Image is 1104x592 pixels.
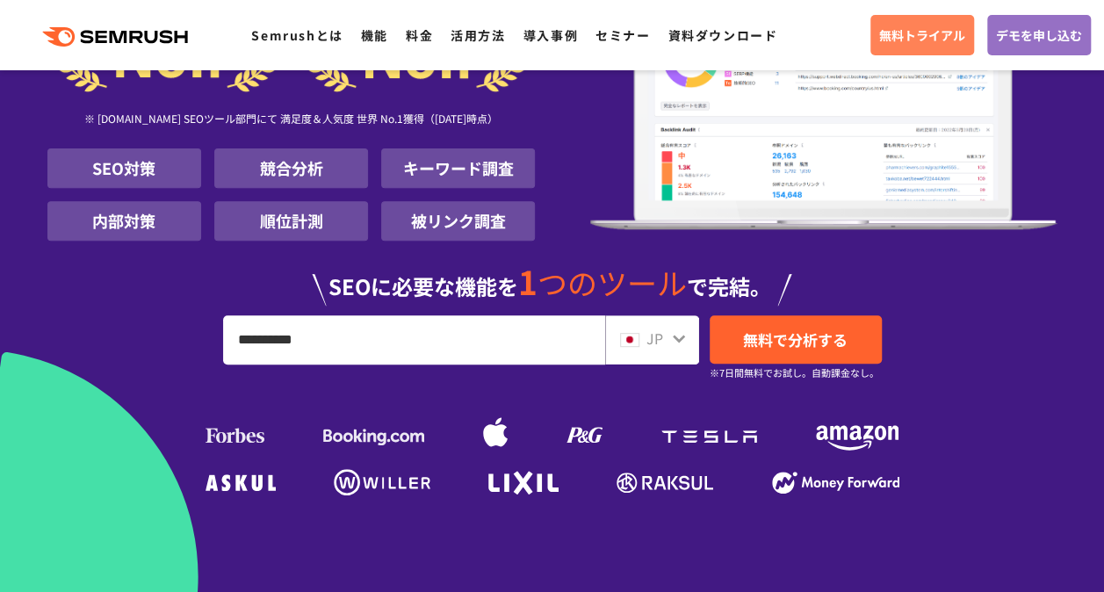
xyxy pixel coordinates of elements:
[743,328,848,350] span: 無料で分析する
[381,201,535,241] li: 被リンク調査
[870,15,974,55] a: 無料トライアル
[214,148,368,188] li: 競合分析
[381,148,535,188] li: キーワード調査
[667,26,777,44] a: 資料ダウンロード
[47,92,536,148] div: ※ [DOMAIN_NAME] SEOツール部門にて 満足度＆人気度 世界 No.1獲得（[DATE]時点）
[687,271,771,301] span: で完結。
[595,26,650,44] a: セミナー
[47,148,201,188] li: SEO対策
[361,26,388,44] a: 機能
[406,26,433,44] a: 料金
[224,316,604,364] input: URL、キーワードを入力してください
[214,201,368,241] li: 順位計測
[996,25,1082,45] span: デモを申し込む
[646,328,663,349] span: JP
[518,257,538,305] span: 1
[47,201,201,241] li: 内部対策
[710,365,879,381] small: ※7日間無料でお試し。自動課金なし。
[47,248,1057,306] div: SEOに必要な機能を
[538,261,687,304] span: つのツール
[710,315,882,364] a: 無料で分析する
[523,26,578,44] a: 導入事例
[879,25,965,45] span: 無料トライアル
[251,26,343,44] a: Semrushとは
[987,15,1091,55] a: デモを申し込む
[451,26,505,44] a: 活用方法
